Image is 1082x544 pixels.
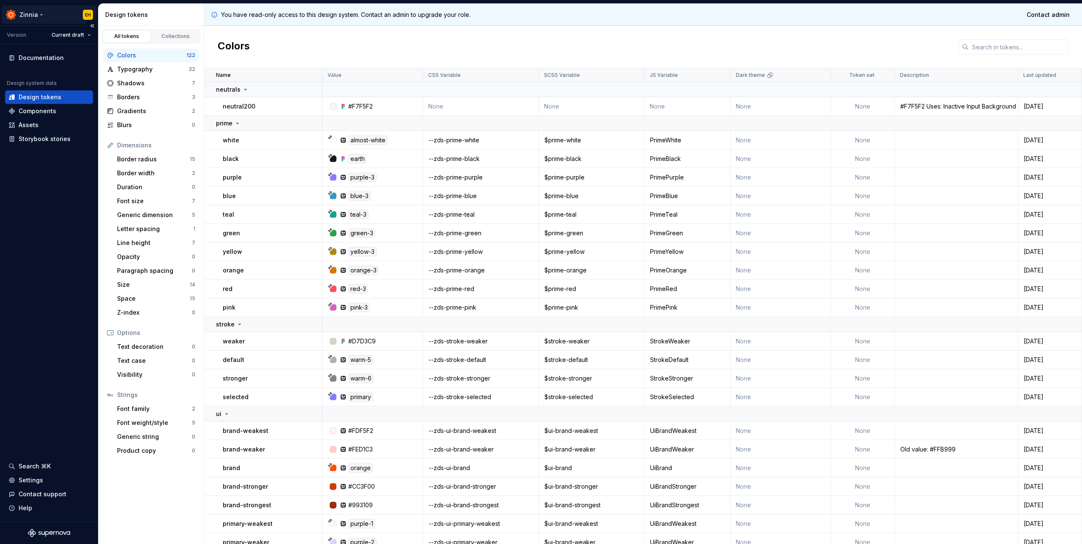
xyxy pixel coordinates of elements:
div: 3 [192,94,195,101]
div: 0 [192,309,195,316]
td: None [831,205,895,224]
td: None [731,280,831,298]
div: Assets [19,121,38,129]
div: Storybook stories [19,135,71,143]
div: #FDF5F2 [348,427,373,435]
div: PrimePurple [645,173,730,182]
a: Line height7 [114,236,199,250]
div: earth [348,154,367,163]
td: None [645,97,731,116]
div: pink-3 [348,303,370,312]
td: None [831,168,895,187]
div: Size [117,280,190,289]
div: PrimeOrange [645,266,730,275]
a: Components [5,104,93,118]
div: $ui-brand-weakest [539,520,644,528]
div: Shadows [117,79,192,87]
div: Zinnia [19,11,38,19]
div: Z-index [117,308,192,317]
button: Collapse sidebar [86,20,98,32]
div: --zds-ui-brand-weaker [424,445,538,454]
td: None [831,440,895,459]
div: Font size [117,197,192,205]
div: $prime-green [539,229,644,237]
div: #CC3F00 [348,482,375,491]
a: Colors122 [104,49,199,62]
div: Borders [117,93,192,101]
p: brand-weakest [223,427,268,435]
td: None [731,388,831,406]
div: Strings [117,391,195,399]
div: Generic dimension [117,211,192,219]
div: 2 [192,108,195,114]
a: Space15 [114,292,199,305]
p: prime [216,119,232,128]
td: None [731,131,831,150]
div: $stroke-default [539,356,644,364]
div: Letter spacing [117,225,193,233]
div: UiBrand [645,464,730,472]
div: 0 [192,253,195,260]
div: warm-5 [348,355,373,364]
div: --zds-prime-black [424,155,538,163]
div: --zds-stroke-weaker [424,337,538,345]
div: StrokeSelected [645,393,730,401]
p: brand [223,464,240,472]
td: None [731,514,831,533]
div: Line height [117,239,192,247]
td: None [831,131,895,150]
div: Options [117,329,195,337]
div: --zds-prime-teal [424,210,538,219]
p: neutral200 [223,102,255,111]
a: Gradients2 [104,104,199,118]
p: green [223,229,240,237]
p: brand-weaker [223,445,265,454]
div: $prime-pink [539,303,644,312]
div: --zds-ui-brand-weakest [424,427,538,435]
div: Design system data [7,80,57,87]
a: Visibility0 [114,368,199,381]
div: Generic string [117,432,192,441]
svg: Supernova Logo [28,529,70,537]
div: $prime-red [539,285,644,293]
input: Search in tokens... [969,39,1068,54]
a: Font size7 [114,194,199,208]
div: PrimePink [645,303,730,312]
div: Contact support [19,490,66,498]
p: Name [216,72,231,79]
div: blue-3 [348,191,371,201]
a: Documentation [5,51,93,65]
td: None [731,459,831,477]
div: 7 [192,80,195,87]
div: Components [19,107,56,115]
div: 0 [192,122,195,128]
p: primary-weakest [223,520,273,528]
td: None [731,168,831,187]
div: 7 [192,239,195,246]
div: [DATE] [1019,248,1081,256]
button: Contact support [5,487,93,501]
div: yellow-3 [348,247,377,256]
div: [DATE] [1019,266,1081,275]
div: UiBrandWeakest [645,520,730,528]
div: 0 [192,357,195,364]
td: None [731,97,831,116]
td: None [831,477,895,496]
a: Assets [5,118,93,132]
div: Settings [19,476,43,484]
div: --zds-stroke-stronger [424,374,538,383]
a: Letter spacing1 [114,222,199,236]
div: --zds-prime-green [424,229,538,237]
p: Token set [849,72,874,79]
div: 0 [192,267,195,274]
p: black [223,155,239,163]
div: purple-1 [348,519,375,528]
div: #D7D3C9 [348,337,376,345]
div: PrimeBlack [645,155,730,163]
div: Documentation [19,54,64,62]
td: None [831,224,895,242]
a: Settings [5,473,93,487]
td: None [731,440,831,459]
div: [DATE] [1019,374,1081,383]
div: StrokeStronger [645,374,730,383]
